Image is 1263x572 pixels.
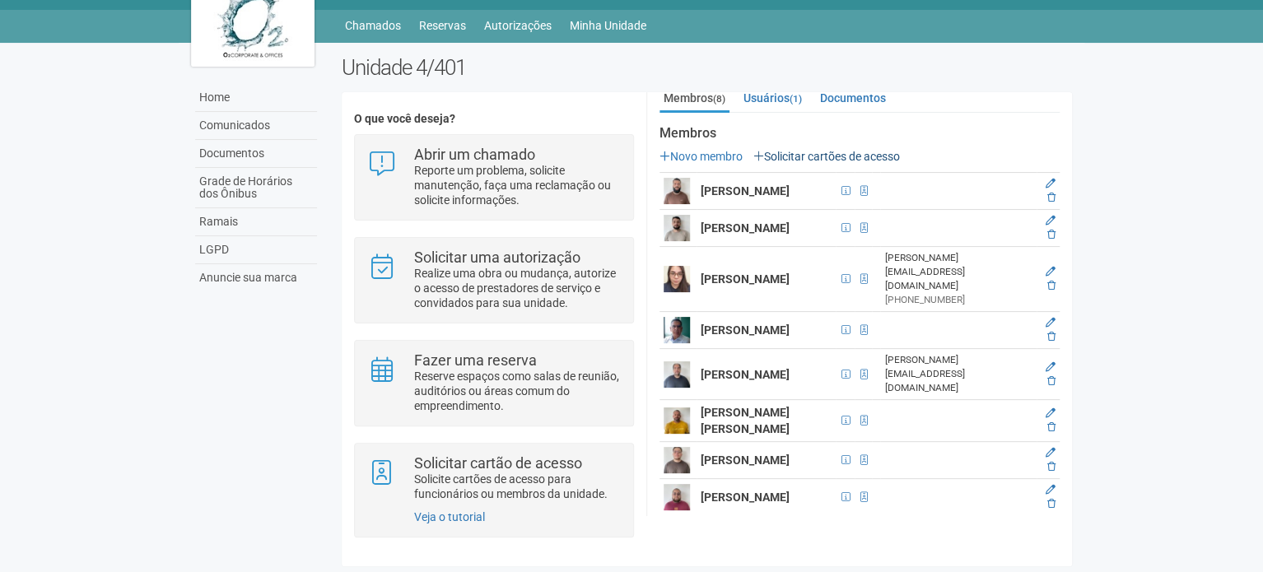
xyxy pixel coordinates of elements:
[484,14,552,37] a: Autorizações
[1047,461,1056,472] a: Excluir membro
[1046,215,1056,226] a: Editar membro
[884,353,1032,395] div: [PERSON_NAME][EMAIL_ADDRESS][DOMAIN_NAME]
[713,93,725,105] small: (8)
[367,250,620,310] a: Solicitar uma autorização Realize uma obra ou mudança, autorize o acesso de prestadores de serviç...
[195,208,317,236] a: Ramais
[414,454,582,472] strong: Solicitar cartão de acesso
[342,55,1072,80] h2: Unidade 4/401
[195,112,317,140] a: Comunicados
[1046,447,1056,458] a: Editar membro
[195,264,317,291] a: Anuncie sua marca
[753,150,900,163] a: Solicitar cartões de acesso
[701,184,790,198] strong: [PERSON_NAME]
[1047,421,1056,433] a: Excluir membro
[1046,407,1056,419] a: Editar membro
[884,293,1032,307] div: [PHONE_NUMBER]
[1046,178,1056,189] a: Editar membro
[659,126,1060,141] strong: Membros
[1046,317,1056,328] a: Editar membro
[354,113,633,125] h4: O que você deseja?
[419,14,466,37] a: Reservas
[701,272,790,286] strong: [PERSON_NAME]
[195,168,317,208] a: Grade de Horários dos Ônibus
[1047,192,1056,203] a: Excluir membro
[414,351,537,369] strong: Fazer uma reserva
[1047,498,1056,509] a: Excluir membro
[664,178,690,204] img: user.png
[659,150,743,163] a: Novo membro
[701,368,790,381] strong: [PERSON_NAME]
[701,491,790,504] strong: [PERSON_NAME]
[1047,280,1056,291] a: Excluir membro
[664,215,690,241] img: user.png
[816,86,890,110] a: Documentos
[195,84,317,112] a: Home
[739,86,806,110] a: Usuários(1)
[414,369,621,413] p: Reserve espaços como salas de reunião, auditórios ou áreas comum do empreendimento.
[414,146,535,163] strong: Abrir um chamado
[1046,484,1056,495] a: Editar membro
[1046,266,1056,277] a: Editar membro
[367,353,620,413] a: Fazer uma reserva Reserve espaços como salas de reunião, auditórios ou áreas comum do empreendime...
[367,147,620,207] a: Abrir um chamado Reporte um problema, solicite manutenção, faça uma reclamação ou solicite inform...
[884,251,1032,293] div: [PERSON_NAME][EMAIL_ADDRESS][DOMAIN_NAME]
[701,453,790,467] strong: [PERSON_NAME]
[701,221,790,235] strong: [PERSON_NAME]
[414,510,485,523] a: Veja o tutorial
[414,249,580,266] strong: Solicitar uma autorização
[414,266,621,310] p: Realize uma obra ou mudança, autorize o acesso de prestadores de serviço e convidados para sua un...
[664,484,690,510] img: user.png
[1047,331,1056,342] a: Excluir membro
[195,236,317,264] a: LGPD
[659,86,729,113] a: Membros(8)
[570,14,646,37] a: Minha Unidade
[664,361,690,388] img: user.png
[701,406,790,435] strong: [PERSON_NAME] [PERSON_NAME]
[790,93,802,105] small: (1)
[414,163,621,207] p: Reporte um problema, solicite manutenção, faça uma reclamação ou solicite informações.
[664,266,690,292] img: user.png
[414,472,621,501] p: Solicite cartões de acesso para funcionários ou membros da unidade.
[1046,361,1056,373] a: Editar membro
[664,407,690,434] img: user.png
[1047,375,1056,387] a: Excluir membro
[664,447,690,473] img: user.png
[701,323,790,337] strong: [PERSON_NAME]
[195,140,317,168] a: Documentos
[367,456,620,501] a: Solicitar cartão de acesso Solicite cartões de acesso para funcionários ou membros da unidade.
[1047,229,1056,240] a: Excluir membro
[345,14,401,37] a: Chamados
[664,317,690,343] img: user.png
